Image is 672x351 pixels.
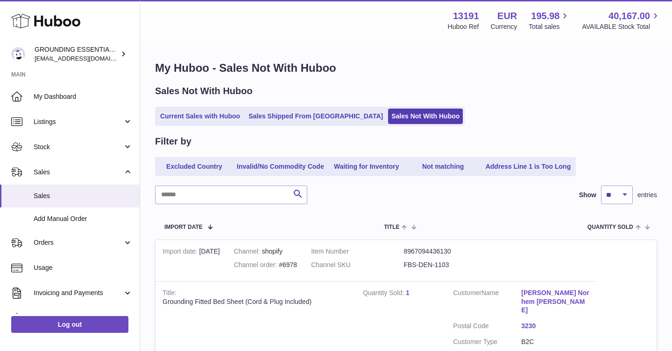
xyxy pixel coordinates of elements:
span: Sales [34,168,123,177]
div: Currency [491,22,517,31]
span: Sales [34,192,133,200]
span: Listings [34,117,123,126]
a: Log out [11,316,128,333]
strong: Import date [163,248,199,257]
span: Title [384,224,399,230]
dd: B2C [521,337,589,346]
dt: Postal Code [453,322,521,333]
a: Current Sales with Huboo [157,109,243,124]
span: 195.98 [531,10,559,22]
a: Sales Not With Huboo [388,109,463,124]
span: AVAILABLE Stock Total [582,22,661,31]
img: espenwkopperud@gmail.com [11,47,25,61]
a: [PERSON_NAME] Norhem [PERSON_NAME] [521,289,589,315]
a: Sales Shipped From [GEOGRAPHIC_DATA] [245,109,386,124]
span: [EMAIL_ADDRESS][DOMAIN_NAME] [35,55,137,62]
span: 40,167.00 [608,10,650,22]
a: Excluded Country [157,159,232,174]
h1: My Huboo - Sales Not With Huboo [155,61,657,76]
strong: Channel order [234,261,279,271]
strong: 13191 [453,10,479,22]
span: Quantity Sold [587,224,633,230]
strong: Quantity Sold [363,289,406,299]
a: Not matching [406,159,481,174]
span: Total sales [529,22,570,31]
h2: Sales Not With Huboo [155,85,253,97]
a: 40,167.00 AVAILABLE Stock Total [582,10,661,31]
div: Grounding Fitted Bed Sheet (Cord & Plug Included) [163,297,349,306]
span: Stock [34,143,123,151]
span: entries [637,191,657,200]
div: GROUNDING ESSENTIALS INTERNATIONAL SLU [35,45,119,63]
span: Customer [453,289,481,296]
strong: EUR [497,10,517,22]
div: Huboo Ref [448,22,479,31]
h2: Filter by [155,135,191,148]
dt: Item Number [311,247,403,256]
a: Invalid/No Commodity Code [233,159,327,174]
span: Import date [164,224,203,230]
strong: Title [163,289,177,299]
td: [DATE] [156,240,227,281]
a: Waiting for Inventory [329,159,404,174]
a: 195.98 Total sales [529,10,570,31]
a: 3230 [521,322,589,330]
a: 1 [406,289,410,296]
span: Invoicing and Payments [34,289,123,297]
dt: Customer Type [453,337,521,346]
dd: 8967094436130 [403,247,496,256]
a: Address Line 1 is Too Long [482,159,574,174]
label: Show [579,191,596,200]
dt: Name [453,289,521,317]
span: Orders [34,238,123,247]
strong: Channel [234,248,262,257]
span: My Dashboard [34,92,133,101]
span: Add Manual Order [34,214,133,223]
div: #6978 [234,261,297,269]
div: shopify [234,247,297,256]
dd: FBS-DEN-1103 [403,261,496,269]
span: Usage [34,263,133,272]
dt: Channel SKU [311,261,403,269]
